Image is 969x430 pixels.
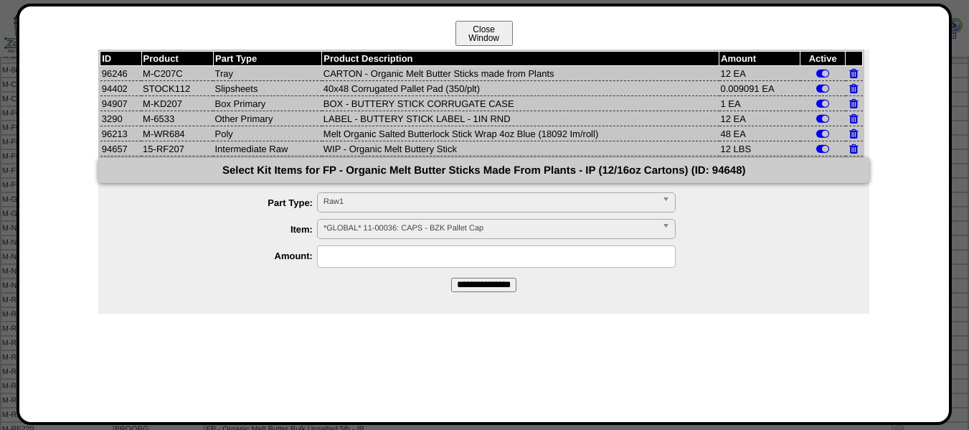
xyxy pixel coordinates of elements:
[141,111,213,126] td: M-6533
[322,111,719,126] td: LABEL - BUTTERY STICK LABEL - 1IN RND
[213,66,321,81] td: Tray
[719,52,800,66] th: Amount
[141,141,213,156] td: 15-RF207
[322,96,719,111] td: BOX - BUTTERY STICK CORRUGATE CASE
[322,141,719,156] td: WIP - Organic Melt Buttery Stick
[323,220,656,237] span: *GLOBAL* 11-00036: CAPS - BZK Pallet Cap
[322,126,719,141] td: Melt Organic Salted Butterlock Stick Wrap 4oz Blue (18092 Im/roll)
[800,52,846,66] th: Active
[213,96,321,111] td: Box Primary
[100,96,141,111] td: 94907
[127,197,317,208] label: Part Type:
[141,81,213,96] td: STOCK112
[98,158,869,183] div: Select Kit Items for FP - Organic Melt Butter Sticks Made From Plants - IP (12/16oz Cartons) (ID:...
[100,81,141,96] td: 94402
[322,81,719,96] td: 40x48 Corrugated Pallet Pad (350/plt)
[322,52,719,66] th: Product Description
[719,66,800,81] td: 12 EA
[454,32,514,43] a: CloseWindow
[719,141,800,156] td: 12 LBS
[213,141,321,156] td: Intermediate Raw
[213,52,321,66] th: Part Type
[127,251,317,261] label: Amount:
[141,52,213,66] th: Product
[100,141,141,156] td: 94657
[719,81,800,96] td: 0.009091 EA
[141,66,213,81] td: M-C207C
[141,126,213,141] td: M-WR684
[100,126,141,141] td: 96213
[719,126,800,141] td: 48 EA
[213,81,321,96] td: Slipsheets
[323,193,656,210] span: Raw1
[100,66,141,81] td: 96246
[141,96,213,111] td: M-KD207
[127,224,317,235] label: Item:
[100,111,141,126] td: 3290
[455,21,513,46] button: CloseWindow
[322,66,719,81] td: CARTON - Organic Melt Butter Sticks made from Plants
[213,111,321,126] td: Other Primary
[100,52,141,66] th: ID
[719,111,800,126] td: 12 EA
[213,126,321,141] td: Poly
[719,96,800,111] td: 1 EA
